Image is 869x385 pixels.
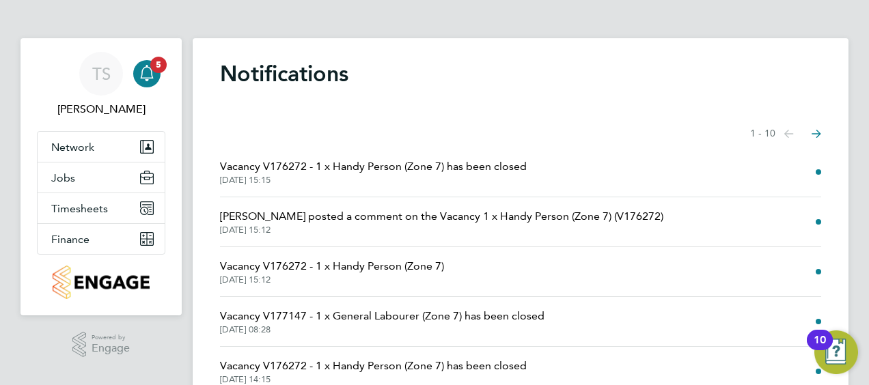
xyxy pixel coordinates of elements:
button: Timesheets [38,193,165,223]
span: Finance [51,233,89,246]
span: Thomas Seddon [37,101,165,117]
a: Vacancy V176272 - 1 x Handy Person (Zone 7) has been closed[DATE] 14:15 [220,358,527,385]
a: Powered byEngage [72,332,130,358]
span: Jobs [51,171,75,184]
span: 1 - 10 [750,127,775,141]
button: Network [38,132,165,162]
a: TS[PERSON_NAME] [37,52,165,117]
span: [DATE] 15:12 [220,274,444,285]
a: Vacancy V177147 - 1 x General Labourer (Zone 7) has been closed[DATE] 08:28 [220,308,544,335]
button: Jobs [38,162,165,192]
span: 5 [150,57,167,73]
span: [DATE] 15:12 [220,225,663,236]
h1: Notifications [220,60,821,87]
a: Vacancy V176272 - 1 x Handy Person (Zone 7)[DATE] 15:12 [220,258,444,285]
span: TS [92,65,111,83]
button: Finance [38,224,165,254]
span: Powered by [92,332,130,343]
div: 10 [814,340,826,358]
button: Open Resource Center, 10 new notifications [814,330,858,374]
span: Timesheets [51,202,108,215]
a: 5 [133,52,161,96]
a: Vacancy V176272 - 1 x Handy Person (Zone 7) has been closed[DATE] 15:15 [220,158,527,186]
span: [DATE] 08:28 [220,324,544,335]
span: Vacancy V176272 - 1 x Handy Person (Zone 7) has been closed [220,158,527,175]
a: Go to home page [37,266,165,299]
img: countryside-properties-logo-retina.png [53,266,149,299]
span: Network [51,141,94,154]
nav: Select page of notifications list [750,120,821,147]
span: Vacancy V176272 - 1 x Handy Person (Zone 7) has been closed [220,358,527,374]
span: Vacancy V177147 - 1 x General Labourer (Zone 7) has been closed [220,308,544,324]
span: Vacancy V176272 - 1 x Handy Person (Zone 7) [220,258,444,274]
span: Engage [92,343,130,354]
a: [PERSON_NAME] posted a comment on the Vacancy 1 x Handy Person (Zone 7) (V176272)[DATE] 15:12 [220,208,663,236]
span: [DATE] 15:15 [220,175,527,186]
span: [DATE] 14:15 [220,374,527,385]
nav: Main navigation [20,38,182,315]
span: [PERSON_NAME] posted a comment on the Vacancy 1 x Handy Person (Zone 7) (V176272) [220,208,663,225]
